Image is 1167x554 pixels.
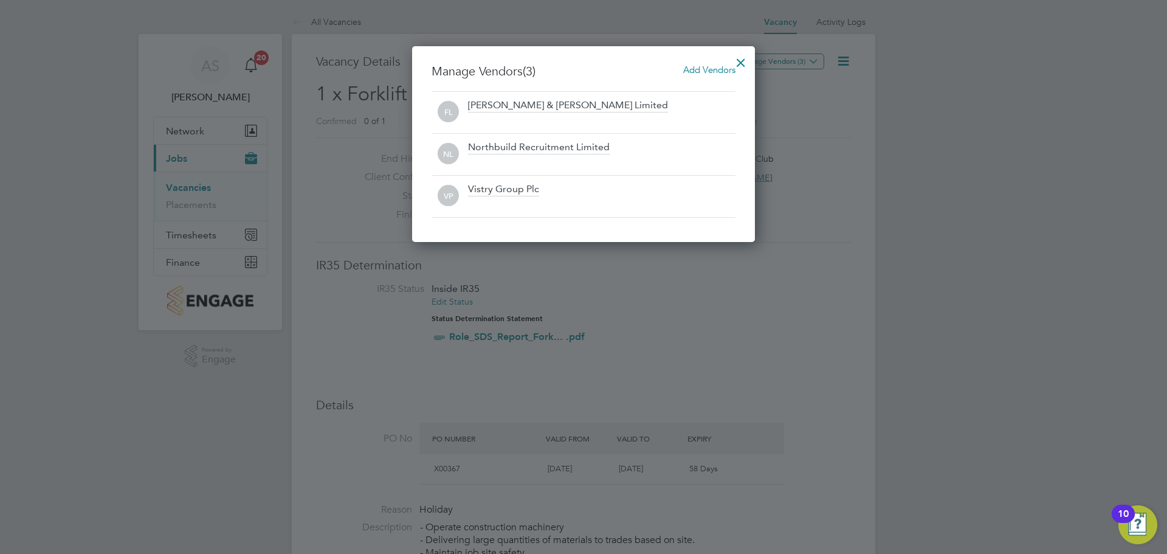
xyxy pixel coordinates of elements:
div: [PERSON_NAME] & [PERSON_NAME] Limited [468,99,668,113]
div: Vistry Group Plc [468,183,539,196]
span: FL [438,102,459,123]
div: Northbuild Recruitment Limited [468,141,610,154]
span: (3) [523,63,535,79]
span: NL [438,144,459,165]
span: VP [438,185,459,207]
h3: Manage Vendors [432,63,735,79]
button: Open Resource Center, 10 new notifications [1118,505,1157,544]
div: 10 [1118,514,1129,530]
span: Add Vendors [683,64,735,75]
